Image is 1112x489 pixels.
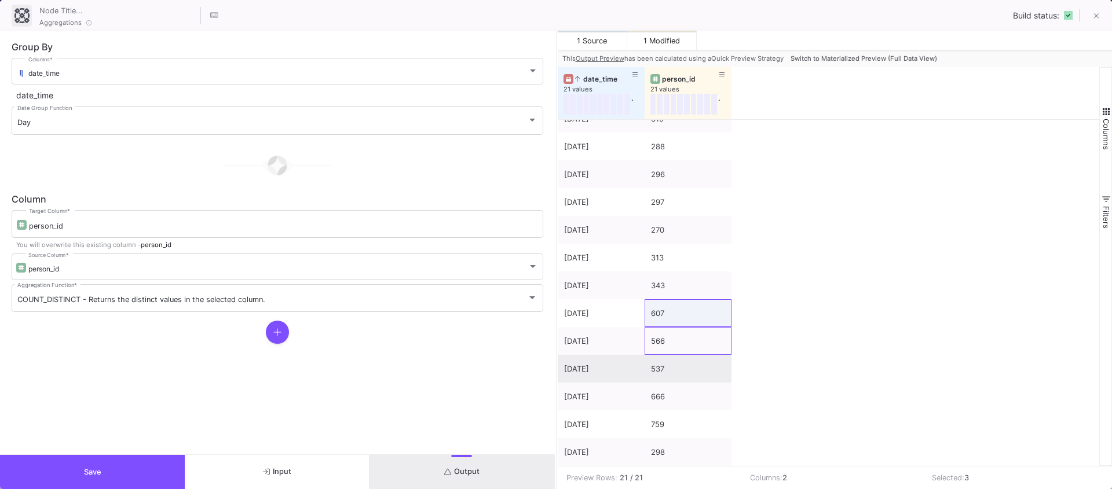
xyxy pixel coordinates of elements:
[564,328,638,355] div: [DATE]
[630,472,643,483] b: / 21
[564,133,638,160] div: [DATE]
[651,300,725,327] div: 607
[651,439,725,466] div: 298
[564,383,638,410] div: [DATE]
[651,328,725,355] div: 566
[566,472,617,483] div: Preview Rows:
[370,455,554,489] button: Output
[564,161,638,188] div: [DATE]
[651,272,725,299] div: 343
[1102,206,1111,229] span: Filters
[17,70,25,78] img: columns.svg
[564,300,638,327] div: [DATE]
[651,244,725,271] div: 313
[203,4,226,27] button: Hotkeys List
[1064,11,1073,20] img: READY
[1102,119,1111,150] span: Columns
[185,455,370,489] button: Input
[651,411,725,438] div: 759
[558,31,627,50] button: 1 Source
[12,86,543,105] div: date_time
[36,2,199,17] input: Node Title...
[564,85,650,94] div: 21 values
[651,383,725,410] div: 666
[564,189,638,216] div: [DATE]
[28,264,59,273] span: person_id
[12,41,53,53] span: Group By
[620,472,628,483] b: 21
[562,54,786,63] div: This has been calculated using a
[564,439,638,466] div: [DATE]
[141,241,171,249] span: person_id
[564,244,638,271] div: [DATE]
[576,54,624,62] u: Output Preview
[718,94,720,115] div: .
[651,161,725,188] div: 296
[17,295,265,304] span: COUNT_DISTINCT - Returns the distinct values in the selected column.
[575,75,632,83] div: date_time
[564,272,638,299] div: [DATE]
[12,240,543,249] p: You will overwrite this existing column -
[1013,11,1059,20] span: Build status:
[741,466,923,489] td: Columns:
[263,467,291,476] span: Input
[564,355,638,383] div: [DATE]
[14,8,30,23] img: aggregation-ui.svg
[782,473,787,482] b: 2
[651,216,725,244] div: 270
[923,466,1105,489] td: Selected:
[17,118,31,127] span: Day
[650,85,737,94] div: 21 values
[84,468,101,476] span: Save
[39,18,82,27] span: Aggregations
[964,473,969,482] b: 3
[788,50,939,67] button: Switch to Materialized Preview (Full Data View)
[564,411,638,438] div: [DATE]
[12,194,543,204] div: Column
[662,75,719,83] div: person_id
[711,54,784,62] a: Quick Preview Strategy
[28,69,60,78] span: date_time
[651,355,725,383] div: 537
[627,31,697,50] button: 1 Modified
[577,36,607,45] span: 1 Source
[651,189,725,216] div: 297
[564,216,638,244] div: [DATE]
[444,467,480,476] span: Output
[631,94,633,115] div: .
[791,54,937,62] span: Switch to Materialized Preview (Full Data View)
[651,133,725,160] div: 288
[643,36,680,45] span: 1 Modified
